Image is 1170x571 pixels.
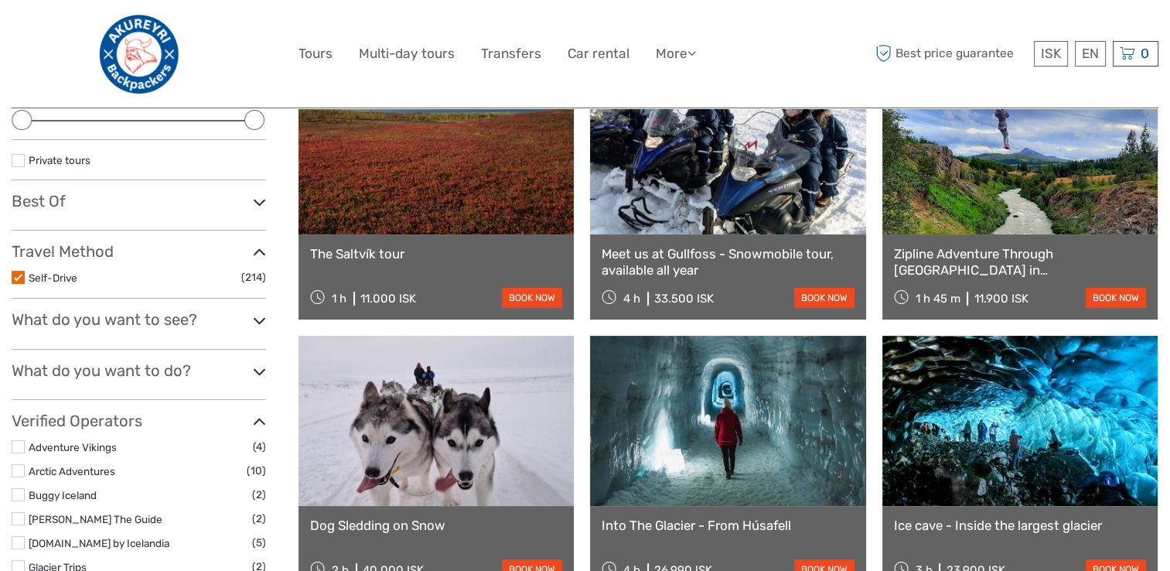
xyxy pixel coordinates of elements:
span: (214) [241,268,266,286]
a: book now [1086,288,1146,308]
a: Adventure Vikings [29,441,117,453]
span: (4) [253,438,266,456]
a: [DOMAIN_NAME] by Icelandia [29,537,169,549]
img: Akureyri Backpackers TourDesk [96,12,182,96]
h3: Best Of [12,192,266,210]
span: (2) [252,486,266,504]
a: Multi-day tours [359,43,455,65]
h3: What do you want to do? [12,361,266,380]
span: (5) [252,534,266,552]
a: More [656,43,696,65]
span: 4 h [623,292,640,306]
a: Arctic Adventures [29,465,115,477]
div: 11.900 ISK [974,292,1028,306]
a: [PERSON_NAME] The Guide [29,513,162,525]
a: Ice cave - Inside the largest glacier [894,518,1146,533]
a: Self-Drive [29,272,77,284]
span: (2) [252,510,266,528]
a: Transfers [481,43,541,65]
a: Tours [298,43,333,65]
div: EN [1075,41,1106,67]
h3: Verified Operators [12,412,266,430]
span: ISK [1041,46,1061,61]
a: book now [502,288,562,308]
div: 33.500 ISK [654,292,714,306]
span: 0 [1138,46,1151,61]
h3: What do you want to see? [12,310,266,329]
span: Best price guarantee [872,41,1030,67]
a: Zipline Adventure Through [GEOGRAPHIC_DATA] in [GEOGRAPHIC_DATA] Town [894,246,1146,278]
a: Meet us at Gullfoss - Snowmobile tour, available all year [602,246,854,278]
a: The Saltvík tour [310,246,562,262]
a: Private tours [29,154,90,166]
a: Into The Glacier - From Húsafell [602,518,854,533]
p: We're away right now. Please check back later! [22,27,175,39]
button: Open LiveChat chat widget [178,24,196,43]
span: (10) [247,462,266,480]
span: 1 h 45 m [915,292,960,306]
div: 11.000 ISK [360,292,416,306]
h3: Travel Method [12,242,266,261]
a: book now [794,288,854,308]
a: Dog Sledding on Snow [310,518,562,533]
a: Car rental [568,43,629,65]
a: Buggy Iceland [29,489,97,501]
span: 1 h [332,292,346,306]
